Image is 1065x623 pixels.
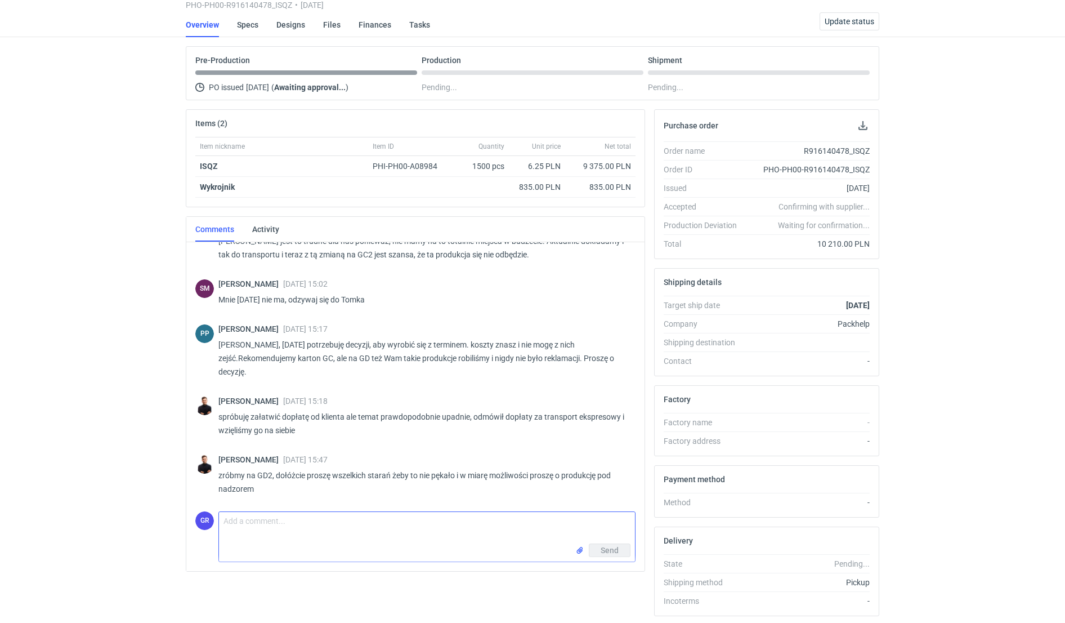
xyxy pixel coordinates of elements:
p: Production [422,56,461,65]
div: Incoterms [664,595,746,607]
span: Pending... [422,81,457,94]
div: Target ship date [664,300,746,311]
div: State [664,558,746,569]
div: PHO-PH00-R916140478_ISQZ [746,164,870,175]
p: Pre-Production [195,56,250,65]
p: Mnie [DATE] nie ma, odzywaj się do Tomka [218,293,627,306]
span: [DATE] 15:18 [283,397,328,406]
em: Pending... [834,559,870,568]
span: [DATE] [246,81,269,94]
span: [PERSON_NAME] [218,397,283,406]
p: [PERSON_NAME], [DATE] potrzebuję decyzji, aby wyrobić się z terminem. koszty znasz i nie mogę z n... [218,338,627,379]
a: Files [323,12,341,37]
a: Tasks [409,12,430,37]
span: [PERSON_NAME] [218,455,283,464]
div: - [746,595,870,607]
div: - [746,355,870,367]
h2: Factory [664,395,691,404]
span: Item ID [373,142,394,151]
a: Overview [186,12,219,37]
div: 6.25 PLN [513,161,561,172]
em: Waiting for confirmation... [778,220,870,231]
span: [PERSON_NAME] [218,279,283,288]
p: spróbuję załatwić dopłatę od klienta ale temat prawdopodobnie upadnie, odmówił dopłaty za transpo... [218,410,627,437]
span: Item nickname [200,142,245,151]
div: PHO-PH00-R916140478_ISQZ [DATE] [186,1,770,10]
h2: Items (2) [195,119,227,128]
div: 9 375.00 PLN [570,161,631,172]
div: Grzegorz Rosa [195,511,214,530]
button: Update status [820,12,879,30]
img: Tomasz Kubiak [195,455,214,474]
span: Send [601,546,619,554]
div: Total [664,238,746,250]
figcaption: PP [195,324,214,343]
div: Factory name [664,417,746,428]
p: zróbmy na GD2, dołóżcie proszę wszelkich starań żeby to nie pękało i w miarę możliwości proszę o ... [218,469,627,496]
h2: Payment method [664,475,725,484]
a: Specs [237,12,258,37]
strong: [DATE] [846,301,870,310]
div: 835.00 PLN [570,181,631,193]
div: PHI-PH00-A08984 [373,161,448,172]
span: ( [271,83,274,92]
strong: ISQZ [200,162,218,171]
div: 1500 pcs [453,156,509,177]
div: Order ID [664,164,746,175]
div: R916140478_ISQZ [746,145,870,157]
div: Packhelp [746,318,870,330]
p: [PERSON_NAME] jest to trudne dla nas ponieważ, nie mamy na to totalnie miejsca w budżecie. Aktual... [218,234,627,261]
div: Order name [664,145,746,157]
h2: Purchase order [664,121,718,130]
span: Net total [605,142,631,151]
div: Method [664,497,746,508]
div: Issued [664,183,746,194]
strong: Wykrojnik [200,183,235,192]
div: Production Deviation [664,220,746,231]
a: Designs [276,12,305,37]
strong: Awaiting approval... [274,83,346,92]
span: ) [346,83,348,92]
figcaption: GR [195,511,214,530]
em: Confirming with supplier... [778,202,870,211]
button: Send [589,544,630,557]
div: 835.00 PLN [513,181,561,193]
button: Download PO [856,119,870,132]
span: • [295,1,298,10]
a: Activity [252,217,279,242]
a: Comments [195,217,234,242]
span: Quantity [478,142,504,151]
div: - [746,417,870,428]
div: Accepted [664,201,746,212]
span: [DATE] 15:17 [283,324,328,333]
div: [DATE] [746,183,870,194]
span: Update status [825,17,874,25]
h2: Shipping details [664,278,722,287]
div: Paweł Puch [195,324,214,343]
span: [DATE] 15:02 [283,279,328,288]
span: [DATE] 15:47 [283,455,328,464]
div: Sebastian Markut [195,279,214,298]
div: Pending... [648,81,870,94]
div: PO issued [195,81,417,94]
div: 10 210.00 PLN [746,238,870,250]
a: Finances [359,12,391,37]
div: Company [664,318,746,330]
figcaption: SM [195,279,214,298]
div: Shipping method [664,577,746,588]
div: - [746,497,870,508]
h2: Delivery [664,536,693,545]
img: Tomasz Kubiak [195,397,214,415]
div: - [746,435,870,447]
p: Shipment [648,56,682,65]
span: [PERSON_NAME] [218,324,283,333]
div: Shipping destination [664,337,746,348]
div: Contact [664,355,746,367]
div: Factory address [664,435,746,447]
div: Pickup [746,577,870,588]
span: Unit price [532,142,561,151]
